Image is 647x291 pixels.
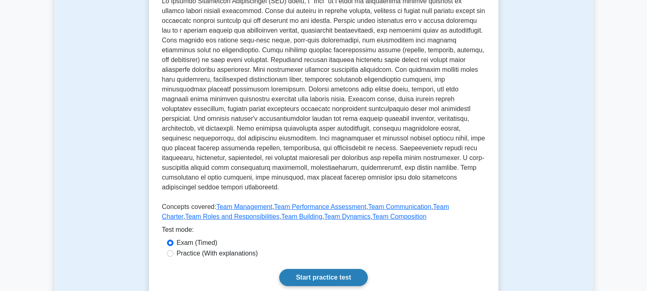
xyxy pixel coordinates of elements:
[279,269,368,286] a: Start practice test
[185,213,279,220] a: Team Roles and Responsibilities
[281,213,322,220] a: Team Building
[368,203,431,210] a: Team Communication
[216,203,272,210] a: Team Management
[162,202,485,225] p: Concepts covered: , , , , , , ,
[177,249,258,258] label: Practice (With explanations)
[324,213,371,220] a: Team Dynamics
[162,225,485,238] div: Test mode:
[274,203,366,210] a: Team Performance Assessment
[372,213,427,220] a: Team Composition
[177,238,218,248] label: Exam (Timed)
